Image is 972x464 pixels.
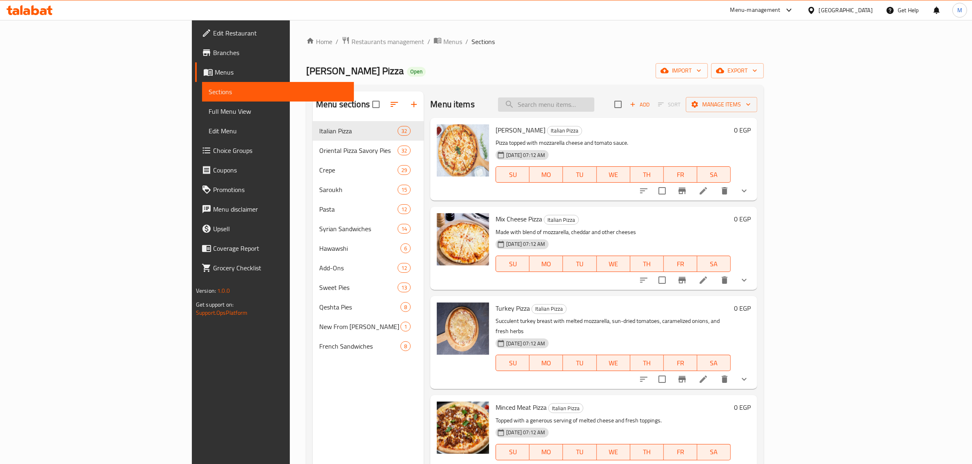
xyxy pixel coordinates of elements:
a: Edit menu item [698,186,708,196]
button: Manage items [686,97,757,112]
span: Grocery Checklist [213,263,348,273]
span: 8 [401,342,410,350]
div: Add-Ons12 [313,258,424,278]
div: Oriental Pizza Savory Pies32 [313,141,424,160]
button: delete [715,369,734,389]
a: Menu disclaimer [195,199,354,219]
button: WE [597,256,630,272]
span: Choice Groups [213,146,348,155]
div: Saroukh [319,185,398,194]
span: Get support on: [196,299,234,310]
button: TU [563,166,596,183]
span: FR [667,357,694,369]
span: Mix Cheese Pizza [496,213,542,225]
svg: Show Choices [739,186,749,196]
div: Italian Pizza32 [313,121,424,141]
img: Mix Cheese Pizza [437,213,489,265]
button: sort-choices [634,369,654,389]
span: Select to update [654,182,671,199]
button: SA [697,256,731,272]
button: TH [630,256,664,272]
span: Syrian Sandwiches [319,224,398,234]
button: TH [630,166,664,183]
span: Promotions [213,185,348,194]
span: TH [634,446,661,458]
div: Qeshta Pies8 [313,297,424,317]
span: Italian Pizza [547,126,582,135]
span: WE [600,357,627,369]
p: Made with blend of mozzarella, cheddar and other cheeses [496,227,731,237]
span: MO [533,446,560,458]
h6: 0 EGP [734,402,751,413]
span: Italian Pizza [544,215,578,225]
button: delete [715,270,734,290]
div: items [400,302,411,312]
span: Sort sections [385,95,404,114]
button: SU [496,256,529,272]
a: Edit menu item [698,275,708,285]
svg: Show Choices [739,374,749,384]
span: Crepe [319,165,398,175]
img: Minced Meat Pizza [437,402,489,454]
div: Italian Pizza [548,403,583,413]
span: 32 [398,147,410,155]
span: TU [566,446,593,458]
span: Select to update [654,272,671,289]
button: show more [734,181,754,201]
a: Sections [202,82,354,102]
div: items [398,224,411,234]
span: Coverage Report [213,243,348,253]
div: Crepe29 [313,160,424,180]
h6: 0 EGP [734,213,751,225]
span: SU [499,357,526,369]
input: search [498,97,594,112]
button: SA [697,355,731,371]
div: items [398,126,411,136]
span: [DATE] 07:12 AM [503,151,548,159]
div: New From [PERSON_NAME]1 [313,317,424,336]
span: SA [701,357,727,369]
div: French Sandwiches [319,341,400,351]
span: TH [634,357,661,369]
button: show more [734,270,754,290]
div: Syrian Sandwiches14 [313,219,424,239]
div: Open [407,67,426,77]
span: Hawawshi [319,243,400,253]
button: MO [529,444,563,460]
button: MO [529,355,563,371]
span: 12 [398,264,410,272]
span: TU [566,169,593,181]
span: Sweet Pies [319,283,398,292]
span: Italian Pizza [319,126,398,136]
div: items [398,185,411,194]
button: MO [529,256,563,272]
a: Menus [434,36,462,47]
button: TU [563,355,596,371]
div: Hawawshi6 [313,239,424,258]
span: MO [533,258,560,270]
button: MO [529,166,563,183]
span: [DATE] 07:12 AM [503,429,548,436]
button: import [656,63,708,78]
button: Add [627,98,653,111]
span: Version: [196,285,216,296]
span: export [718,66,757,76]
span: TH [634,169,661,181]
span: Select all sections [367,96,385,113]
button: Branch-specific-item [672,369,692,389]
img: Margherita Pizza [437,124,489,177]
span: 15 [398,186,410,194]
div: items [398,204,411,214]
button: TH [630,355,664,371]
a: Choice Groups [195,141,354,160]
span: SA [701,446,727,458]
span: FR [667,446,694,458]
div: Menu-management [730,5,781,15]
span: Italian Pizza [532,304,566,314]
span: Italian Pizza [549,404,583,413]
span: [DATE] 07:12 AM [503,240,548,248]
span: Sections [209,87,348,97]
button: SU [496,355,529,371]
a: Grocery Checklist [195,258,354,278]
span: Menu disclaimer [213,204,348,214]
